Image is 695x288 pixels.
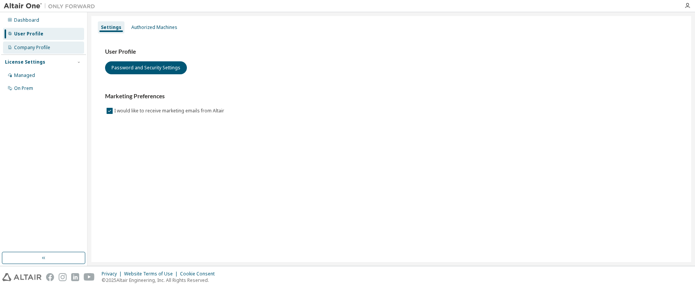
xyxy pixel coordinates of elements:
div: Company Profile [14,45,50,51]
img: Altair One [4,2,99,10]
div: Website Terms of Use [124,271,180,277]
img: linkedin.svg [71,273,79,281]
div: Dashboard [14,17,39,23]
p: © 2025 Altair Engineering, Inc. All Rights Reserved. [102,277,219,283]
img: youtube.svg [84,273,95,281]
label: I would like to receive marketing emails from Altair [114,106,226,115]
img: instagram.svg [59,273,67,281]
h3: Marketing Preferences [105,93,677,100]
div: License Settings [5,59,45,65]
div: Managed [14,72,35,78]
h3: User Profile [105,48,677,56]
div: Privacy [102,271,124,277]
div: Authorized Machines [131,24,177,30]
div: User Profile [14,31,43,37]
img: facebook.svg [46,273,54,281]
button: Password and Security Settings [105,61,187,74]
div: Settings [101,24,121,30]
div: On Prem [14,85,33,91]
div: Cookie Consent [180,271,219,277]
img: altair_logo.svg [2,273,41,281]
